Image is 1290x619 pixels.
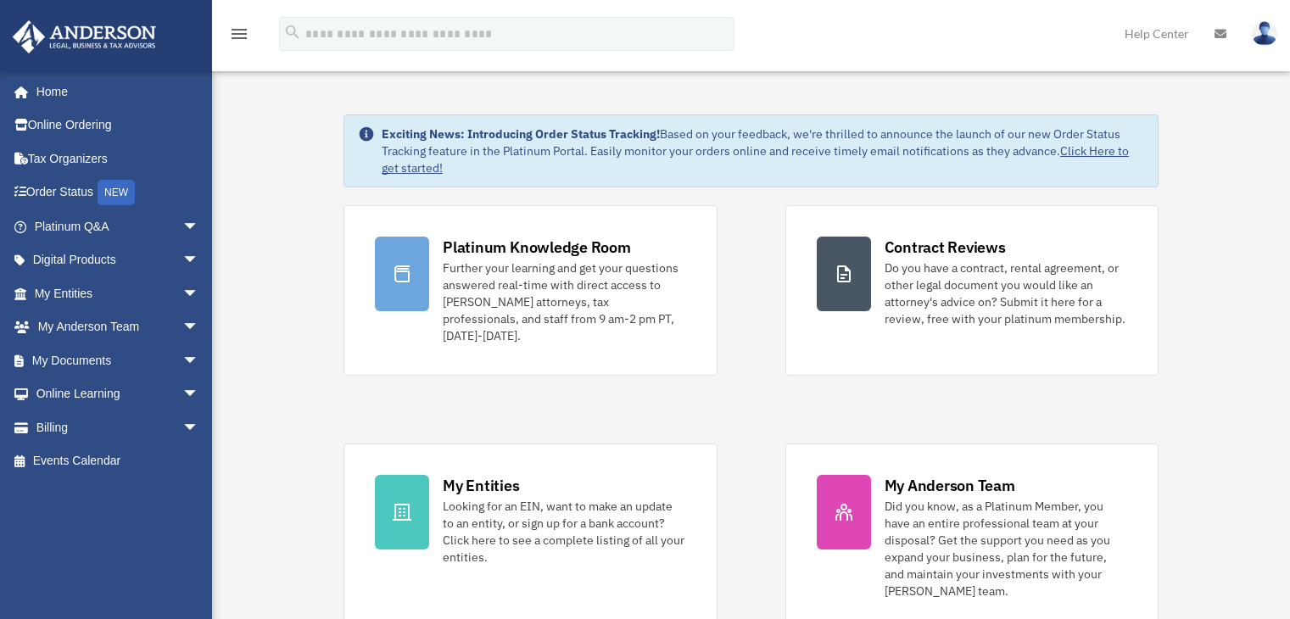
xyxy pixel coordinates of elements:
a: menu [229,30,249,44]
a: My Documentsarrow_drop_down [12,343,225,377]
span: arrow_drop_down [182,377,216,412]
span: arrow_drop_down [182,276,216,311]
a: Billingarrow_drop_down [12,410,225,444]
div: NEW [98,180,135,205]
a: My Anderson Teamarrow_drop_down [12,310,225,344]
i: search [283,23,302,42]
div: Further your learning and get your questions answered real-time with direct access to [PERSON_NAM... [443,259,685,344]
a: Events Calendar [12,444,225,478]
a: Online Ordering [12,109,225,142]
div: Looking for an EIN, want to make an update to an entity, or sign up for a bank account? Click her... [443,498,685,566]
a: Online Learningarrow_drop_down [12,377,225,411]
a: Contract Reviews Do you have a contract, rental agreement, or other legal document you would like... [785,205,1159,376]
a: Home [12,75,216,109]
div: My Entities [443,475,519,496]
strong: Exciting News: Introducing Order Status Tracking! [382,126,660,142]
div: Did you know, as a Platinum Member, you have an entire professional team at your disposal? Get th... [885,498,1127,599]
a: Platinum Knowledge Room Further your learning and get your questions answered real-time with dire... [343,205,717,376]
div: Do you have a contract, rental agreement, or other legal document you would like an attorney's ad... [885,259,1127,327]
a: My Entitiesarrow_drop_down [12,276,225,310]
div: Based on your feedback, we're thrilled to announce the launch of our new Order Status Tracking fe... [382,125,1144,176]
a: Click Here to get started! [382,143,1129,176]
span: arrow_drop_down [182,243,216,278]
img: User Pic [1252,21,1277,46]
span: arrow_drop_down [182,343,216,378]
a: Platinum Q&Aarrow_drop_down [12,209,225,243]
div: Platinum Knowledge Room [443,237,631,258]
a: Digital Productsarrow_drop_down [12,243,225,277]
div: Contract Reviews [885,237,1006,258]
a: Tax Organizers [12,142,225,176]
img: Anderson Advisors Platinum Portal [8,20,161,53]
span: arrow_drop_down [182,310,216,345]
i: menu [229,24,249,44]
span: arrow_drop_down [182,209,216,244]
span: arrow_drop_down [182,410,216,445]
div: My Anderson Team [885,475,1015,496]
a: Order StatusNEW [12,176,225,210]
